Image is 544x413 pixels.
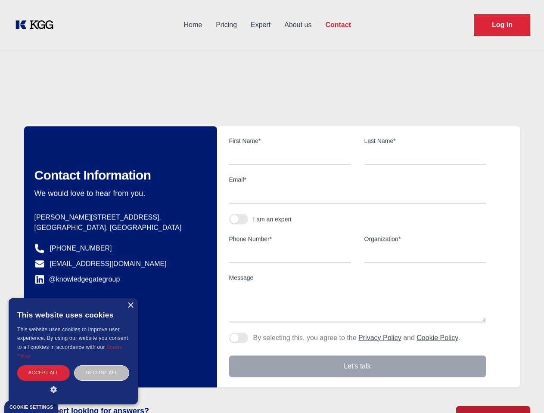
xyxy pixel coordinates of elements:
[229,136,351,145] label: First Name*
[474,14,530,36] a: Request Demo
[318,14,358,36] a: Contact
[229,175,486,184] label: Email*
[34,188,203,198] p: We would love to hear from you.
[277,14,318,36] a: About us
[177,14,209,36] a: Home
[17,365,70,380] div: Accept all
[244,14,277,36] a: Expert
[127,302,134,309] div: Close
[229,234,351,243] label: Phone Number*
[229,273,486,282] label: Message
[34,222,203,233] p: [GEOGRAPHIC_DATA], [GEOGRAPHIC_DATA]
[9,405,53,410] div: Cookie settings
[501,372,544,413] iframe: Chat Widget
[209,14,244,36] a: Pricing
[74,365,129,380] div: Decline all
[17,327,128,350] span: This website uses cookies to improve user experience. By using our website you consent to all coo...
[17,305,129,325] div: This website uses cookies
[50,243,112,253] a: [PHONE_NUMBER]
[34,212,203,222] p: [PERSON_NAME][STREET_ADDRESS],
[364,136,486,145] label: Last Name*
[364,234,486,243] label: Organization*
[34,274,120,284] a: @knowledgegategroup
[358,334,401,341] a: Privacy Policy
[229,355,486,377] button: Let's talk
[14,18,60,32] a: KOL Knowledge Platform: Talk to Key External Experts (KEE)
[34,167,203,183] h2: Contact Information
[17,345,122,358] a: Cookie Policy
[253,333,460,343] p: By selecting this, you agree to the and .
[417,334,458,341] a: Cookie Policy
[50,259,167,269] a: [EMAIL_ADDRESS][DOMAIN_NAME]
[253,215,292,223] div: I am an expert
